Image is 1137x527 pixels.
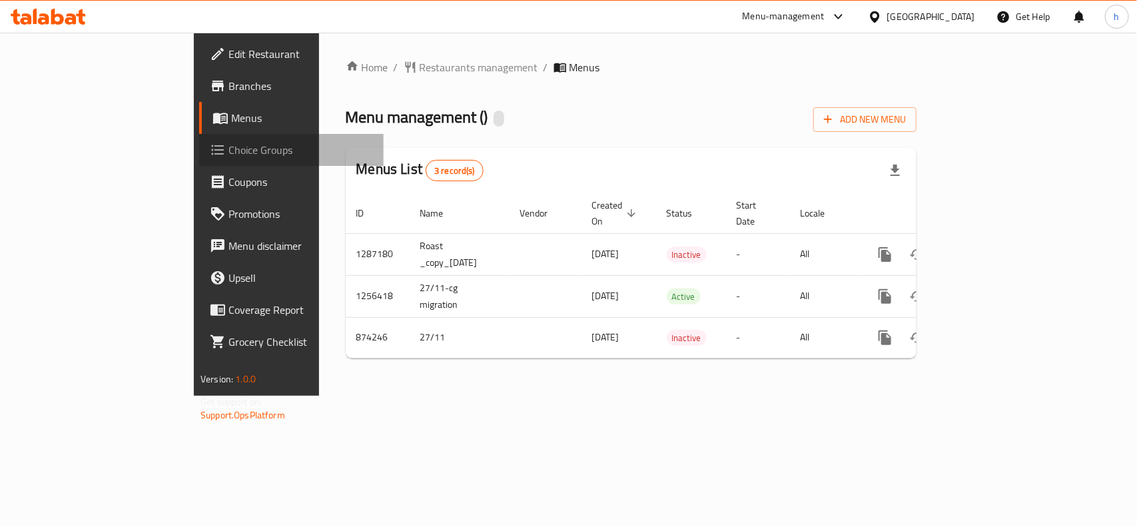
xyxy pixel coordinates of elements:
span: Inactive [667,247,707,263]
table: enhanced table [346,193,1008,358]
td: - [726,233,790,275]
a: Coverage Report [199,294,384,326]
div: Total records count [426,160,484,181]
span: [DATE] [592,328,619,346]
span: Branches [228,78,373,94]
span: Get support on: [200,393,262,410]
a: Menus [199,102,384,134]
span: Name [420,205,461,221]
a: Upsell [199,262,384,294]
li: / [394,59,398,75]
th: Actions [859,193,1008,234]
li: / [544,59,548,75]
a: Support.OpsPlatform [200,406,285,424]
span: ID [356,205,382,221]
a: Coupons [199,166,384,198]
nav: breadcrumb [346,59,917,75]
td: Roast _copy_[DATE] [410,233,510,275]
h2: Menus List [356,159,484,181]
button: more [869,239,901,270]
span: 3 record(s) [426,165,483,177]
span: Created On [592,197,640,229]
button: more [869,280,901,312]
span: 1.0.0 [235,370,256,388]
a: Restaurants management [404,59,538,75]
td: 27/11-cg migration [410,275,510,317]
span: [DATE] [592,245,619,263]
span: Coverage Report [228,302,373,318]
button: Change Status [901,322,933,354]
span: Vendor [520,205,566,221]
td: All [790,317,859,358]
td: All [790,275,859,317]
button: Change Status [901,239,933,270]
a: Menu disclaimer [199,230,384,262]
span: Restaurants management [420,59,538,75]
span: [DATE] [592,287,619,304]
span: Promotions [228,206,373,222]
td: 27/11 [410,317,510,358]
span: Menus [569,59,600,75]
a: Grocery Checklist [199,326,384,358]
div: Active [667,288,701,304]
span: Menu management ( ) [346,102,488,132]
span: h [1114,9,1120,24]
span: Inactive [667,330,707,346]
span: Upsell [228,270,373,286]
a: Branches [199,70,384,102]
button: Change Status [901,280,933,312]
span: Coupons [228,174,373,190]
span: Grocery Checklist [228,334,373,350]
button: more [869,322,901,354]
div: Inactive [667,247,707,263]
div: [GEOGRAPHIC_DATA] [887,9,975,24]
div: Menu-management [743,9,825,25]
td: All [790,233,859,275]
button: Add New Menu [813,107,917,132]
a: Edit Restaurant [199,38,384,70]
span: Choice Groups [228,142,373,158]
span: Start Date [737,197,774,229]
span: Menus [231,110,373,126]
td: - [726,317,790,358]
a: Promotions [199,198,384,230]
td: - [726,275,790,317]
span: Version: [200,370,233,388]
span: Edit Restaurant [228,46,373,62]
span: Locale [801,205,843,221]
a: Choice Groups [199,134,384,166]
span: Add New Menu [824,111,906,128]
span: Status [667,205,710,221]
span: Menu disclaimer [228,238,373,254]
span: Active [667,289,701,304]
div: Export file [879,155,911,187]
